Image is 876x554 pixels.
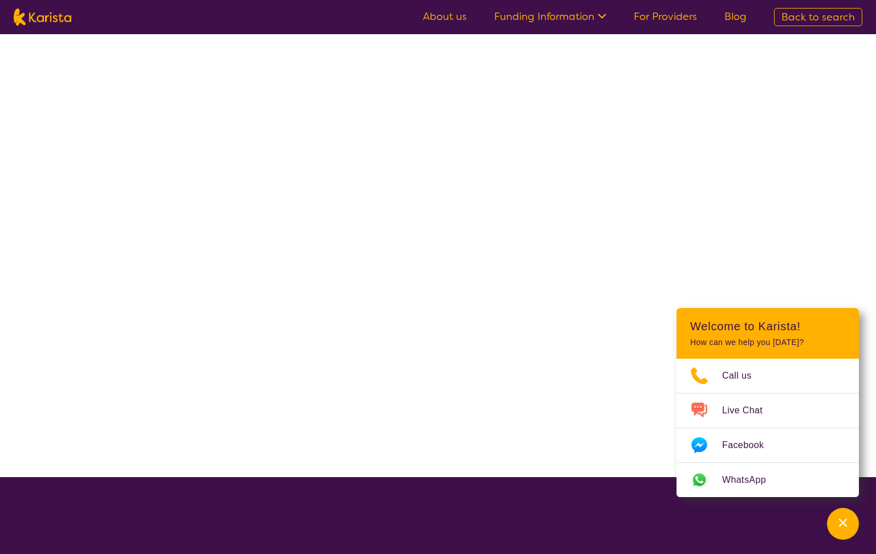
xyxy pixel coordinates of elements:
[774,8,862,26] a: Back to search
[781,10,855,24] span: Back to search
[827,508,859,540] button: Channel Menu
[690,338,845,347] p: How can we help you [DATE]?
[722,471,780,489] span: WhatsApp
[677,308,859,497] div: Channel Menu
[14,9,71,26] img: Karista logo
[724,10,747,23] a: Blog
[722,437,777,454] span: Facebook
[722,367,765,384] span: Call us
[690,319,845,333] h2: Welcome to Karista!
[722,402,776,419] span: Live Chat
[677,359,859,497] ul: Choose channel
[677,463,859,497] a: Web link opens in a new tab.
[423,10,467,23] a: About us
[494,10,606,23] a: Funding Information
[634,10,697,23] a: For Providers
